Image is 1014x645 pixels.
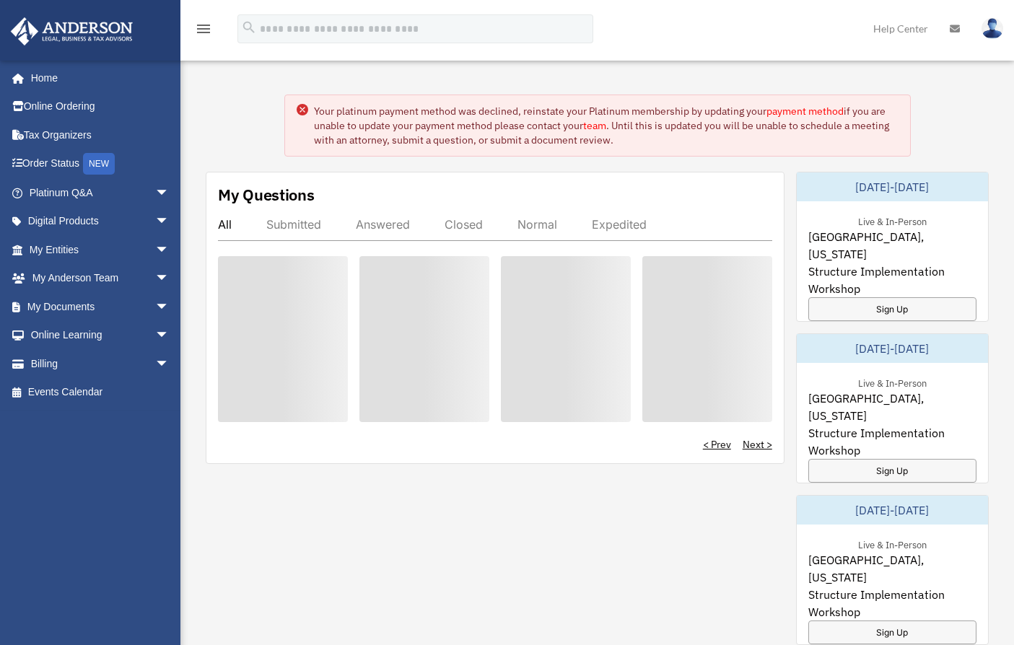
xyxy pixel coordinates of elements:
div: All [218,217,232,232]
a: Tax Organizers [10,120,191,149]
div: Live & In-Person [847,374,938,390]
span: arrow_drop_down [155,292,184,322]
a: team [583,119,606,132]
a: Next > [743,437,772,452]
a: payment method [766,105,844,118]
div: NEW [83,153,115,175]
a: Billingarrow_drop_down [10,349,191,378]
div: Closed [445,217,483,232]
div: Your platinum payment method was declined, reinstate your Platinum membership by updating your if... [314,104,899,147]
div: Submitted [266,217,321,232]
div: Live & In-Person [847,213,938,228]
a: Order StatusNEW [10,149,191,179]
span: Structure Implementation Workshop [808,586,976,620]
a: Platinum Q&Aarrow_drop_down [10,178,191,207]
a: Sign Up [808,297,976,321]
span: arrow_drop_down [155,349,184,379]
div: [DATE]-[DATE] [797,172,988,201]
a: My Anderson Teamarrow_drop_down [10,264,191,293]
span: Structure Implementation Workshop [808,263,976,297]
a: Home [10,63,184,92]
span: arrow_drop_down [155,264,184,294]
a: Sign Up [808,459,976,483]
a: My Entitiesarrow_drop_down [10,235,191,264]
span: [GEOGRAPHIC_DATA], [US_STATE] [808,390,976,424]
a: My Documentsarrow_drop_down [10,292,191,321]
i: menu [195,20,212,38]
div: [DATE]-[DATE] [797,496,988,525]
div: Normal [517,217,557,232]
span: [GEOGRAPHIC_DATA], [US_STATE] [808,551,976,586]
span: arrow_drop_down [155,321,184,351]
div: Live & In-Person [847,536,938,551]
span: arrow_drop_down [155,207,184,237]
a: menu [195,25,212,38]
a: < Prev [703,437,731,452]
div: [DATE]-[DATE] [797,334,988,363]
a: Sign Up [808,620,976,644]
a: Online Learningarrow_drop_down [10,321,191,350]
span: arrow_drop_down [155,235,184,265]
div: Expedited [592,217,647,232]
span: arrow_drop_down [155,178,184,208]
div: My Questions [218,184,315,206]
a: Events Calendar [10,378,191,407]
img: User Pic [982,18,1003,39]
img: Anderson Advisors Platinum Portal [6,17,137,45]
span: Structure Implementation Workshop [808,424,976,459]
div: Answered [356,217,410,232]
i: search [241,19,257,35]
a: Digital Productsarrow_drop_down [10,207,191,236]
span: [GEOGRAPHIC_DATA], [US_STATE] [808,228,976,263]
a: Online Ordering [10,92,191,121]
